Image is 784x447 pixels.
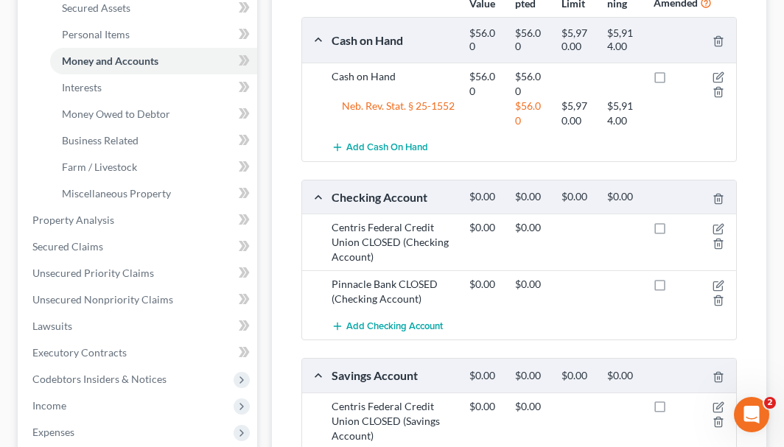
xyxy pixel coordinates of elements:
[62,54,158,67] span: Money and Accounts
[600,190,645,204] div: $0.00
[50,154,257,180] a: Farm / Livestock
[508,69,553,99] div: $56.00
[554,99,600,128] div: $5,970.00
[50,101,257,127] a: Money Owed to Debtor
[21,339,257,366] a: Executory Contracts
[32,267,154,279] span: Unsecured Priority Claims
[508,27,553,54] div: $56.00
[332,312,443,339] button: Add Checking Account
[324,69,462,99] div: Cash on Hand
[50,180,257,207] a: Miscellaneous Property
[508,399,553,414] div: $0.00
[324,32,462,48] div: Cash on Hand
[32,346,127,359] span: Executory Contracts
[32,240,103,253] span: Secured Claims
[32,426,74,438] span: Expenses
[346,320,443,332] span: Add Checking Account
[21,260,257,286] a: Unsecured Priority Claims
[324,277,462,306] div: Pinnacle Bank CLOSED (Checking Account)
[50,21,257,48] a: Personal Items
[764,397,776,409] span: 2
[508,99,553,128] div: $56.00
[508,220,553,235] div: $0.00
[462,399,508,414] div: $0.00
[32,320,72,332] span: Lawsuits
[462,277,508,292] div: $0.00
[324,367,462,383] div: Savings Account
[62,134,139,147] span: Business Related
[508,277,553,292] div: $0.00
[50,48,257,74] a: Money and Accounts
[32,293,173,306] span: Unsecured Nonpriority Claims
[32,214,114,226] span: Property Analysis
[21,286,257,313] a: Unsecured Nonpriority Claims
[462,369,508,383] div: $0.00
[62,187,171,200] span: Miscellaneous Property
[554,190,600,204] div: $0.00
[600,27,645,54] div: $5,914.00
[62,28,130,41] span: Personal Items
[50,74,257,101] a: Interests
[462,220,508,235] div: $0.00
[62,81,102,94] span: Interests
[554,369,600,383] div: $0.00
[50,127,257,154] a: Business Related
[32,399,66,412] span: Income
[62,1,130,14] span: Secured Assets
[508,369,553,383] div: $0.00
[734,397,769,432] iframe: Intercom live chat
[62,108,170,120] span: Money Owed to Debtor
[324,220,462,264] div: Centris Federal Credit Union CLOSED (Checking Account)
[62,161,137,173] span: Farm / Livestock
[32,373,167,385] span: Codebtors Insiders & Notices
[332,134,428,161] button: Add Cash on Hand
[462,190,508,204] div: $0.00
[324,189,462,205] div: Checking Account
[462,27,508,54] div: $56.00
[554,27,600,54] div: $5,970.00
[600,99,645,128] div: $5,914.00
[21,313,257,339] a: Lawsuits
[346,142,428,154] span: Add Cash on Hand
[324,99,462,128] div: Neb. Rev. Stat. § 25-1552
[600,369,645,383] div: $0.00
[324,399,462,443] div: Centris Federal Credit Union CLOSED (Savings Account)
[508,190,553,204] div: $0.00
[21,207,257,233] a: Property Analysis
[462,69,508,99] div: $56.00
[21,233,257,260] a: Secured Claims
